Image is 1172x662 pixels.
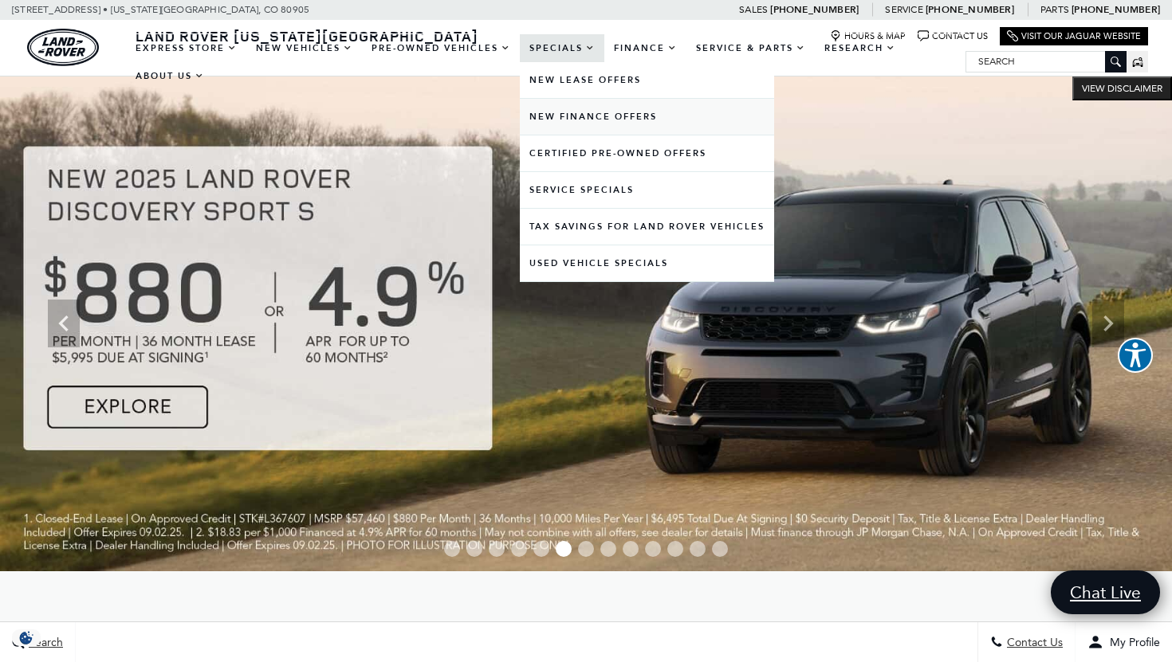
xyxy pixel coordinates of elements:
[830,30,906,42] a: Hours & Map
[246,34,362,62] a: New Vehicles
[8,629,45,646] section: Click to Open Cookie Consent Modal
[966,52,1126,71] input: Search
[8,629,45,646] img: Opt-Out Icon
[27,29,99,66] img: Land Rover
[1118,338,1153,376] aside: Accessibility Help Desk
[1040,4,1069,15] span: Parts
[126,34,966,90] nav: Main Navigation
[686,34,815,62] a: Service & Parts
[556,541,572,557] span: Go to slide 6
[1003,636,1063,649] span: Contact Us
[533,541,549,557] span: Go to slide 5
[444,541,460,557] span: Go to slide 1
[126,26,488,45] a: Land Rover [US_STATE][GEOGRAPHIC_DATA]
[1118,338,1153,373] button: Explore your accessibility options
[136,26,478,45] span: Land Rover [US_STATE][GEOGRAPHIC_DATA]
[520,62,774,98] a: New Lease Offers
[739,4,768,15] span: Sales
[918,30,988,42] a: Contact Us
[520,245,774,281] a: Used Vehicle Specials
[520,99,774,135] a: New Finance Offers
[12,4,309,15] a: [STREET_ADDRESS] • [US_STATE][GEOGRAPHIC_DATA], CO 80905
[520,172,774,208] a: Service Specials
[511,541,527,557] span: Go to slide 4
[48,300,80,347] div: Previous
[885,4,922,15] span: Service
[926,3,1014,16] a: [PHONE_NUMBER]
[712,541,728,557] span: Go to slide 13
[520,34,604,62] a: Specials
[1072,76,1172,100] button: VIEW DISCLAIMER
[27,29,99,66] a: land-rover
[1092,300,1124,347] div: Next
[667,541,683,557] span: Go to slide 11
[1082,82,1162,95] span: VIEW DISCLAIMER
[1007,30,1141,42] a: Visit Our Jaguar Website
[604,34,686,62] a: Finance
[520,135,774,171] a: Certified Pre-Owned Offers
[623,541,639,557] span: Go to slide 9
[489,541,505,557] span: Go to slide 3
[520,209,774,245] a: Tax Savings for Land Rover Vehicles
[1103,636,1160,649] span: My Profile
[600,541,616,557] span: Go to slide 8
[1076,622,1172,662] button: Open user profile menu
[645,541,661,557] span: Go to slide 10
[126,34,246,62] a: EXPRESS STORE
[815,34,905,62] a: Research
[690,541,706,557] span: Go to slide 12
[578,541,594,557] span: Go to slide 7
[1062,582,1149,603] span: Chat Live
[466,541,482,557] span: Go to slide 2
[1051,570,1160,614] a: Chat Live
[362,34,520,62] a: Pre-Owned Vehicles
[126,62,214,90] a: About Us
[770,3,859,16] a: [PHONE_NUMBER]
[1072,3,1160,16] a: [PHONE_NUMBER]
